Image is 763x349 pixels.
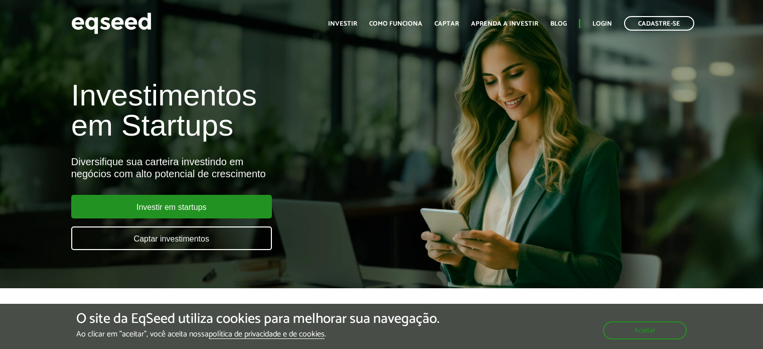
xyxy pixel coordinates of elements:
button: Aceitar [603,321,687,339]
h5: O site da EqSeed utiliza cookies para melhorar sua navegação. [76,311,439,327]
img: EqSeed [71,10,151,37]
a: Como funciona [369,21,422,27]
a: Captar [434,21,459,27]
a: Blog [550,21,567,27]
a: Captar investimentos [71,226,272,250]
a: Investir em startups [71,195,272,218]
div: Diversifique sua carteira investindo em negócios com alto potencial de crescimento [71,156,438,180]
h1: Investimentos em Startups [71,80,438,141]
a: política de privacidade e de cookies [209,330,325,339]
p: Ao clicar em "aceitar", você aceita nossa . [76,329,439,339]
a: Cadastre-se [624,16,694,31]
a: Investir [328,21,357,27]
a: Login [592,21,612,27]
a: Aprenda a investir [471,21,538,27]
